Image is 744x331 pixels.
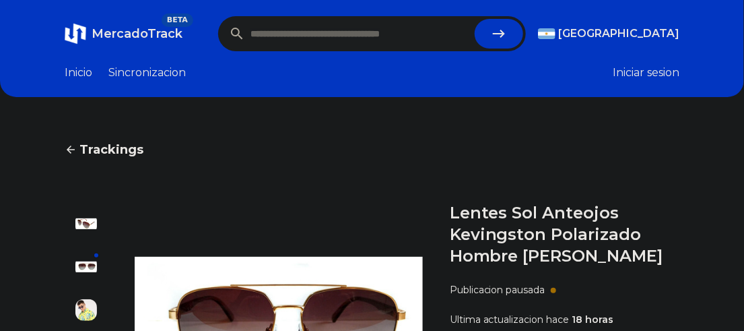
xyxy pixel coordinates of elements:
[75,299,97,321] img: Lentes Sol Anteojos Kevingston Polarizado Hombre Kvn Vincent
[572,313,614,326] span: 18 horas
[65,140,679,159] a: Trackings
[65,23,182,44] a: MercadoTrackBETA
[79,140,143,159] span: Trackings
[75,213,97,235] img: Lentes Sol Anteojos Kevingston Polarizado Hombre Kvn Vincent
[65,23,86,44] img: MercadoTrack
[538,26,679,42] button: [GEOGRAPHIC_DATA]
[92,26,182,41] span: MercadoTrack
[450,283,545,297] p: Publicacion pausada
[558,26,679,42] span: [GEOGRAPHIC_DATA]
[450,313,570,326] span: Ultima actualizacion hace
[65,65,92,81] a: Inicio
[75,256,97,278] img: Lentes Sol Anteojos Kevingston Polarizado Hombre Kvn Vincent
[450,202,679,267] h1: Lentes Sol Anteojos Kevingston Polarizado Hombre [PERSON_NAME]
[538,28,555,39] img: Argentina
[162,13,193,27] span: BETA
[613,65,679,81] button: Iniciar sesion
[108,65,186,81] a: Sincronizacion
